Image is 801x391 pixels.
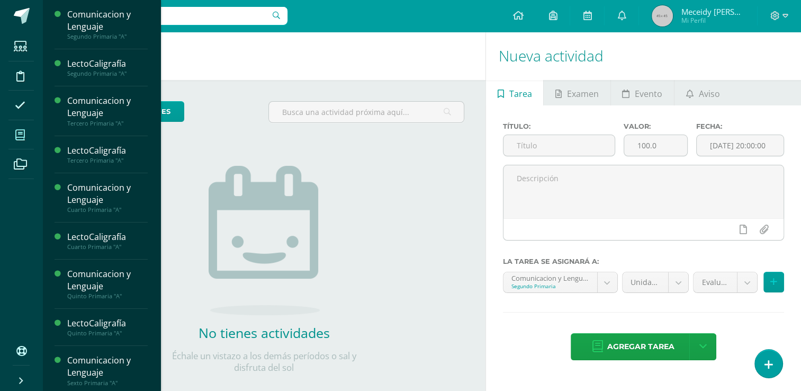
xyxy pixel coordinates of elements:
[67,268,148,300] a: Comunicacion y LenguajeQuinto Primaria "A"
[67,317,148,337] a: LectoCaligrafíaQuinto Primaria "A"
[67,58,148,70] div: LectoCaligrafía
[624,122,688,130] label: Valor:
[696,122,784,130] label: Fecha:
[209,166,320,315] img: no_activities.png
[67,317,148,330] div: LectoCaligrafía
[67,8,148,40] a: Comunicacion y LenguajeSegundo Primaria "A"
[67,330,148,337] div: Quinto Primaria "A"
[503,257,784,265] label: La tarea se asignará a:
[503,272,617,292] a: Comunicacion y Lenguaje 'A'Segundo Primaria
[486,80,543,105] a: Tarea
[607,334,674,360] span: Agregar tarea
[67,8,148,33] div: Comunicacion y Lenguaje
[67,379,148,387] div: Sexto Primaria "A"
[158,324,370,342] h2: No tienes actividades
[701,272,729,292] span: Evaluación (25.0%)
[511,272,589,282] div: Comunicacion y Lenguaje 'A'
[544,80,610,105] a: Examen
[567,81,599,106] span: Examen
[67,243,148,251] div: Cuarto Primaria "A"
[67,120,148,127] div: Tercero Primaria "A"
[503,135,615,156] input: Título
[158,350,370,374] p: Échale un vistazo a los demás períodos o sal y disfruta del sol
[67,157,148,164] div: Tercero Primaria "A"
[67,145,148,164] a: LectoCaligrafíaTercero Primaria "A"
[67,182,148,206] div: Comunicacion y Lenguaje
[509,81,532,106] span: Tarea
[67,292,148,300] div: Quinto Primaria "A"
[67,182,148,214] a: Comunicacion y LenguajeCuarto Primaria "A"
[49,7,287,25] input: Busca un usuario...
[631,272,661,292] span: Unidad 4
[269,102,464,122] input: Busca una actividad próxima aquí...
[697,135,784,156] input: Fecha de entrega
[67,145,148,157] div: LectoCaligrafía
[611,80,674,105] a: Evento
[624,135,687,156] input: Puntos máximos
[67,354,148,386] a: Comunicacion y LenguajeSexto Primaria "A"
[503,122,615,130] label: Título:
[681,6,744,17] span: Meceidy [PERSON_NAME]
[55,32,473,80] h1: Actividades
[67,206,148,214] div: Cuarto Primaria "A"
[67,58,148,77] a: LectoCaligrafíaSegundo Primaria "A"
[67,268,148,292] div: Comunicacion y Lenguaje
[652,5,673,26] img: 45x45
[67,70,148,77] div: Segundo Primaria "A"
[694,272,757,292] a: Evaluación (25.0%)
[67,354,148,379] div: Comunicacion y Lenguaje
[67,33,148,40] div: Segundo Primaria "A"
[623,272,689,292] a: Unidad 4
[67,95,148,127] a: Comunicacion y LenguajeTercero Primaria "A"
[681,16,744,25] span: Mi Perfil
[67,95,148,119] div: Comunicacion y Lenguaje
[499,32,788,80] h1: Nueva actividad
[674,80,731,105] a: Aviso
[635,81,662,106] span: Evento
[698,81,719,106] span: Aviso
[67,231,148,251] a: LectoCaligrafíaCuarto Primaria "A"
[511,282,589,290] div: Segundo Primaria
[67,231,148,243] div: LectoCaligrafía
